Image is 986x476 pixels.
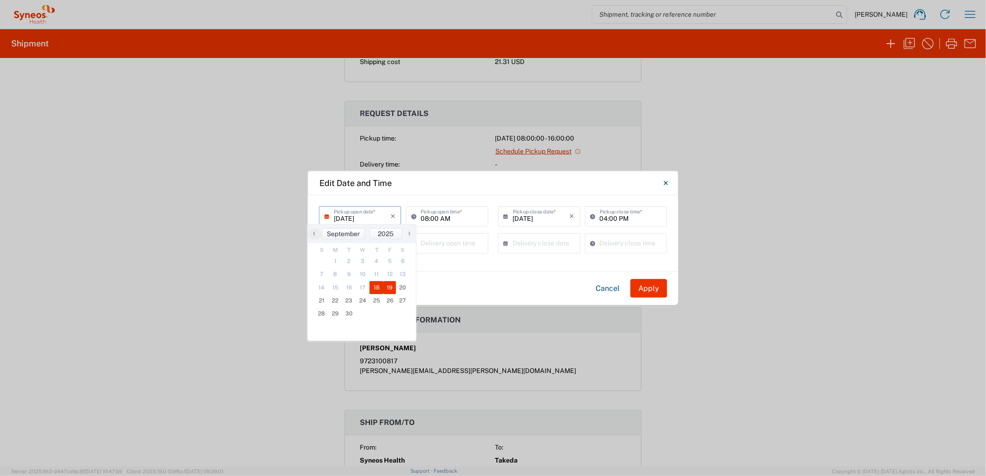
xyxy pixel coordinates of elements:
[315,281,329,294] span: 14
[390,209,396,224] i: ×
[329,255,343,268] span: 1
[570,209,575,224] i: ×
[327,230,360,238] span: September
[329,281,343,294] span: 15
[329,307,343,320] span: 29
[370,294,383,307] span: 25
[329,268,343,281] span: 8
[383,245,396,255] th: weekday
[396,294,409,307] span: 27
[402,228,416,239] span: ›
[342,294,356,307] span: 23
[356,245,370,255] th: weekday
[356,294,370,307] span: 24
[342,268,356,281] span: 9
[315,268,329,281] span: 7
[396,255,409,268] span: 6
[315,294,329,307] span: 21
[656,174,675,193] button: Close
[356,268,370,281] span: 10
[315,245,329,255] th: weekday
[630,279,667,298] button: Apply
[370,255,383,268] span: 4
[383,281,396,294] span: 19
[308,228,322,239] button: ‹
[383,294,396,307] span: 26
[342,307,356,320] span: 30
[383,255,396,268] span: 5
[396,268,409,281] span: 13
[370,281,383,294] span: 18
[322,228,365,239] button: September
[396,281,409,294] span: 20
[342,245,356,255] th: weekday
[396,245,409,255] th: weekday
[308,228,416,239] bs-datepicker-navigation-view: ​ ​ ​
[378,230,394,238] span: 2025
[342,281,356,294] span: 16
[356,255,370,268] span: 3
[307,224,416,341] bs-datepicker-container: calendar
[356,281,370,294] span: 17
[402,228,416,239] button: ›
[370,268,383,281] span: 11
[383,268,396,281] span: 12
[319,177,392,189] h4: Edit Date and Time
[329,245,343,255] th: weekday
[329,294,343,307] span: 22
[342,255,356,268] span: 2
[315,307,329,320] span: 28
[307,228,321,239] span: ‹
[370,228,402,239] button: 2025
[370,245,383,255] th: weekday
[588,279,627,298] button: Cancel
